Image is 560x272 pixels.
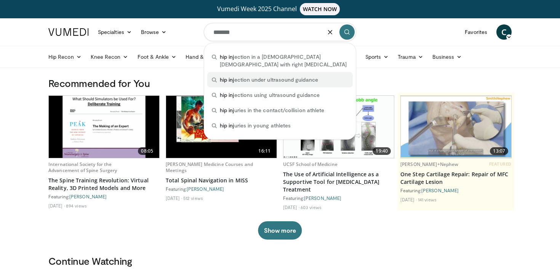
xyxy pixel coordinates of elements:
span: ection in a [DEMOGRAPHIC_DATA] [DEMOGRAPHIC_DATA] with right [MEDICAL_DATA] [220,53,348,68]
li: [DATE] [400,196,417,203]
li: [DATE] [283,204,299,210]
span: ection under ultrasound guidance [220,76,318,84]
span: uries in the contact/collision athlete [220,106,324,114]
span: hip inj [220,53,234,60]
span: hip inj [220,92,234,98]
img: 9a5d8e20-224f-41a7-be8c-8fa596e4f60f.620x360_q85_upscale.jpg [49,96,159,158]
h3: Recommended for You [48,77,512,89]
li: [DATE] [166,195,182,201]
span: 08:05 [138,147,156,155]
a: Sports [361,49,394,64]
a: 13:07 [401,96,511,158]
span: hip inj [220,122,234,129]
input: Search topics, interventions [204,23,356,41]
div: Featuring: [166,186,277,192]
a: The Use of Artificial Intelligence as a Supportive Tool for [MEDICAL_DATA] Treatment [283,171,394,193]
div: Featuring: [283,195,394,201]
span: WATCH NOW [300,3,340,15]
div: Featuring: [400,187,512,193]
a: 16:11 [166,96,277,158]
a: [PERSON_NAME]+Nephew [400,161,458,167]
a: Vumedi Week 2025 ChannelWATCH NOW [50,3,510,15]
span: 16:11 [255,147,274,155]
a: [PERSON_NAME] [304,195,341,201]
img: VuMedi Logo [48,28,89,36]
span: uries in young athletes [220,122,291,129]
li: 141 views [418,196,437,203]
a: 08:05 [49,96,159,158]
a: Hip Recon [44,49,86,64]
li: 512 views [183,195,203,201]
span: hip inj [220,107,234,113]
a: Foot & Ankle [133,49,181,64]
img: 8654a970-0e6b-4e8e-a49c-90aba3a1352d.620x360_q85_upscale.jpg [166,96,277,158]
li: 894 views [66,203,87,209]
li: [DATE] [48,203,65,209]
h3: Continue Watching [48,255,512,267]
a: Specialties [93,24,136,40]
a: The Spine Training Revolution: Virtual Reality, 3D Printed Models and More [48,177,160,192]
a: [PERSON_NAME] Medicine Courses and Meetings [166,161,253,174]
a: Trauma [393,49,428,64]
span: 13:07 [490,147,508,155]
button: Show more [258,221,302,240]
a: [PERSON_NAME] [421,188,459,193]
a: [PERSON_NAME] [187,186,224,192]
a: Hand & Wrist [181,49,230,64]
div: Featuring: [48,193,160,200]
a: International Society for the Advancement of Spine Surgery [48,161,117,174]
span: 19:40 [373,147,391,155]
a: Favorites [460,24,492,40]
span: FEATURED [489,161,512,167]
span: hip inj [220,76,234,83]
a: Total Spinal Navigation in MISS [166,177,277,184]
a: Knee Recon [86,49,133,64]
a: [PERSON_NAME] [69,194,107,199]
a: One Step Cartilage Repair: Repair of MFC Cartilage Lesion [400,171,512,186]
span: ections using ultrasound guidance [220,91,320,99]
a: Browse [136,24,171,40]
a: C [496,24,512,40]
li: 603 views [301,204,322,210]
a: UCSF School of Medicine [283,161,338,167]
a: Business [428,49,467,64]
img: 304fd00c-f6f9-4ade-ab23-6f82ed6288c9.620x360_q85_upscale.jpg [401,97,511,158]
